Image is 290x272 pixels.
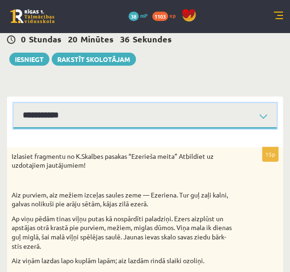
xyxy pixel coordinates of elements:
span: 1103 [152,12,168,21]
a: Rīgas 1. Tālmācības vidusskola [10,9,54,23]
p: Ap viņu pēdām tinas viļņu putas kā nospārdīti paladziņi. Ezers aiz­plūst un apstājas otrā krastā ... [12,214,232,251]
a: 1103 xp [152,12,180,19]
p: Izlasiet fragmentu no K.Skalbes pasakas “Ezerieša meita” Atbildiet uz uzdotajiem jautājumiem! [12,152,232,170]
span: 20 [68,34,77,44]
span: 38 [128,12,139,21]
p: 15p [262,147,278,162]
span: 0 [21,34,26,44]
span: 36 [120,34,129,44]
p: Aiz viņām lazdas lapo kuplām la­pām; aiz lazdām rindā slaiki ozoliņi. [12,256,232,265]
p: Aiz purviem, aiz mežiem izceļas saules zeme — Ezeriena. Tur guļ zaļi kalni, galvas nolikuši pie a... [12,190,232,209]
span: mP [140,12,148,19]
button: Iesniegt [9,53,49,66]
span: Stundas [29,34,61,44]
span: Minūtes [81,34,114,44]
body: Editor, wiswyg-editor-user-answer-47433982248320 [9,9,256,19]
a: Rakstīt skolotājam [52,53,136,66]
span: Sekundes [133,34,172,44]
span: xp [169,12,175,19]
